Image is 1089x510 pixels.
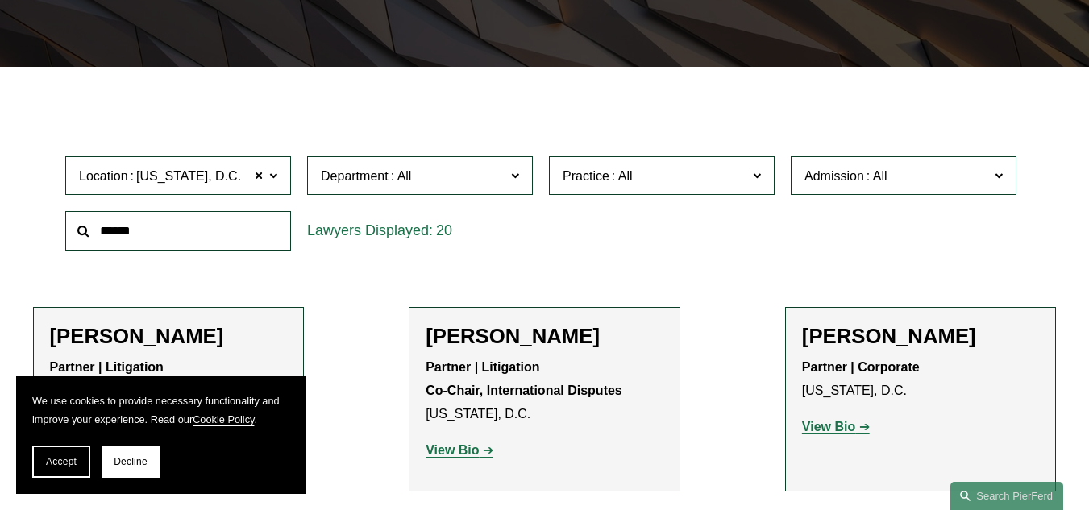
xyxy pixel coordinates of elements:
strong: Partner | Litigation [50,360,164,374]
strong: View Bio [802,420,855,433]
span: [US_STATE], D.C. [136,166,241,187]
p: [US_STATE], D.C. [426,356,663,425]
span: Location [79,169,128,183]
span: Practice [563,169,609,183]
strong: Partner | Corporate [802,360,920,374]
p: We use cookies to provide necessary functionality and improve your experience. Read our . [32,392,290,429]
p: [US_STATE], D.C. [802,356,1040,403]
a: Cookie Policy [193,413,254,425]
p: [US_STATE], D.C. [50,356,288,403]
button: Decline [102,446,160,478]
a: View Bio [426,443,493,457]
h2: [PERSON_NAME] [50,324,288,349]
strong: View Bio [426,443,479,457]
span: Accept [46,456,77,467]
a: View Bio [802,420,870,433]
span: Decline [114,456,148,467]
strong: Partner | Litigation Co-Chair, International Disputes [426,360,622,397]
span: Department [321,169,389,183]
section: Cookie banner [16,376,306,494]
h2: [PERSON_NAME] [802,324,1040,349]
h2: [PERSON_NAME] [426,324,663,349]
span: Admission [804,169,864,183]
button: Accept [32,446,90,478]
a: Search this site [950,482,1063,510]
span: 20 [436,222,452,238]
